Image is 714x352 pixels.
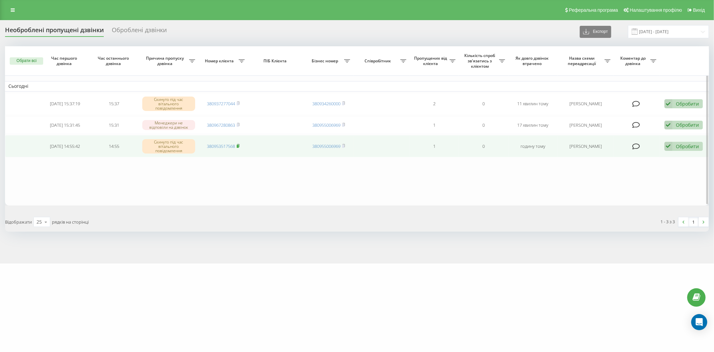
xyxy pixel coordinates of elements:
[617,56,650,66] span: Коментар до дзвінка
[459,135,508,157] td: 0
[308,58,344,64] span: Бізнес номер
[561,56,605,66] span: Назва схеми переадресації
[207,122,235,128] a: 380967280863
[459,93,508,115] td: 0
[142,120,195,130] div: Менеджери не відповіли на дзвінок
[558,93,614,115] td: [PERSON_NAME]
[5,219,32,225] span: Відображати
[40,93,89,115] td: [DATE] 15:37:19
[95,56,133,66] span: Час останнього дзвінка
[410,116,459,134] td: 1
[142,139,195,154] div: Скинуто під час вітального повідомлення
[112,26,167,37] div: Оброблені дзвінки
[36,219,42,225] div: 25
[89,135,139,157] td: 14:55
[40,135,89,157] td: [DATE] 14:55:42
[254,58,298,64] span: ПІБ Клієнта
[142,56,189,66] span: Причина пропуску дзвінка
[357,58,400,64] span: Співробітник
[508,93,558,115] td: 11 хвилин тому
[5,81,709,91] td: Сьогодні
[312,122,340,128] a: 380955006969
[410,135,459,157] td: 1
[40,116,89,134] td: [DATE] 15:31:45
[462,53,499,69] span: Кількість спроб зв'язатись з клієнтом
[630,7,682,13] span: Налаштування профілю
[558,135,614,157] td: [PERSON_NAME]
[312,143,340,149] a: 380955006969
[89,93,139,115] td: 15:37
[693,7,705,13] span: Вихід
[46,56,84,66] span: Час першого дзвінка
[207,101,235,107] a: 380937277044
[202,58,238,64] span: Номер клієнта
[459,116,508,134] td: 0
[508,116,558,134] td: 17 хвилин тому
[10,57,43,65] button: Обрати всі
[676,143,699,150] div: Обробити
[52,219,89,225] span: рядків на сторінці
[89,116,139,134] td: 15:31
[691,314,707,330] div: Open Intercom Messenger
[207,143,235,149] a: 380953517568
[689,217,699,227] a: 1
[580,26,611,38] button: Експорт
[558,116,614,134] td: [PERSON_NAME]
[5,26,104,37] div: Необроблені пропущені дзвінки
[569,7,618,13] span: Реферальна програма
[676,101,699,107] div: Обробити
[661,218,675,225] div: 1 - 3 з 3
[413,56,450,66] span: Пропущених від клієнта
[312,101,340,107] a: 380934260000
[508,135,558,157] td: годину тому
[410,93,459,115] td: 2
[142,97,195,111] div: Скинуто під час вітального повідомлення
[514,56,552,66] span: Як довго дзвінок втрачено
[676,122,699,128] div: Обробити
